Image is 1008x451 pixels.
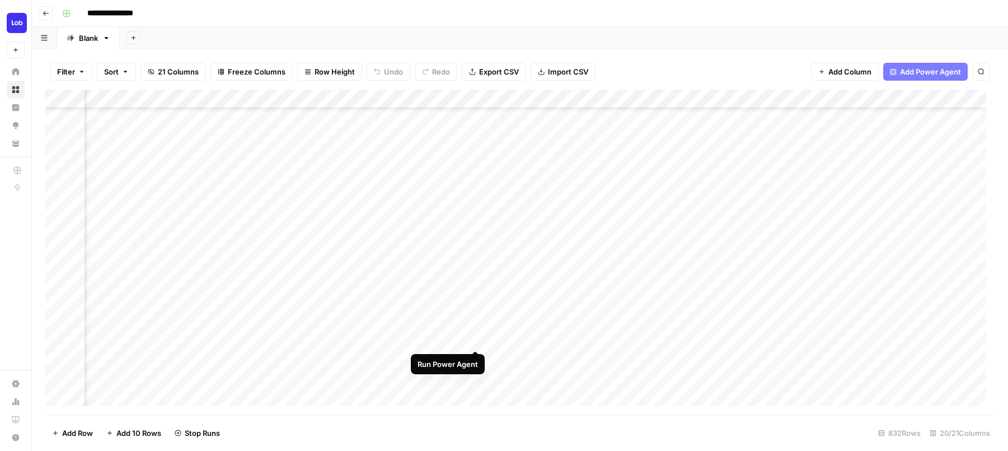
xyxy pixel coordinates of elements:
[7,13,27,33] img: Lob Logo
[97,63,136,81] button: Sort
[531,63,596,81] button: Import CSV
[462,63,526,81] button: Export CSV
[828,66,871,77] span: Add Column
[7,393,25,411] a: Usage
[7,9,25,37] button: Workspace: Lob
[45,424,100,442] button: Add Row
[7,81,25,99] a: Browse
[415,63,457,81] button: Redo
[432,66,450,77] span: Redo
[925,424,995,442] div: 20/21 Columns
[50,63,92,81] button: Filter
[900,66,961,77] span: Add Power Agent
[811,63,879,81] button: Add Column
[297,63,362,81] button: Row Height
[140,63,206,81] button: 21 Columns
[7,429,25,447] button: Help + Support
[7,411,25,429] a: Learning Hub
[62,427,93,439] span: Add Row
[185,427,220,439] span: Stop Runs
[315,66,355,77] span: Row Height
[384,66,403,77] span: Undo
[7,117,25,134] a: Opportunities
[168,424,227,442] button: Stop Runs
[418,359,478,370] div: Run Power Agent
[116,427,161,439] span: Add 10 Rows
[104,66,119,77] span: Sort
[367,63,410,81] button: Undo
[874,424,925,442] div: 832 Rows
[883,63,968,81] button: Add Power Agent
[158,66,199,77] span: 21 Columns
[228,66,285,77] span: Freeze Columns
[7,63,25,81] a: Home
[79,32,98,44] div: Blank
[7,99,25,117] a: Insights
[479,66,519,77] span: Export CSV
[100,424,168,442] button: Add 10 Rows
[210,63,293,81] button: Freeze Columns
[57,27,120,49] a: Blank
[548,66,588,77] span: Import CSV
[57,66,75,77] span: Filter
[7,134,25,152] a: Your Data
[7,375,25,393] a: Settings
